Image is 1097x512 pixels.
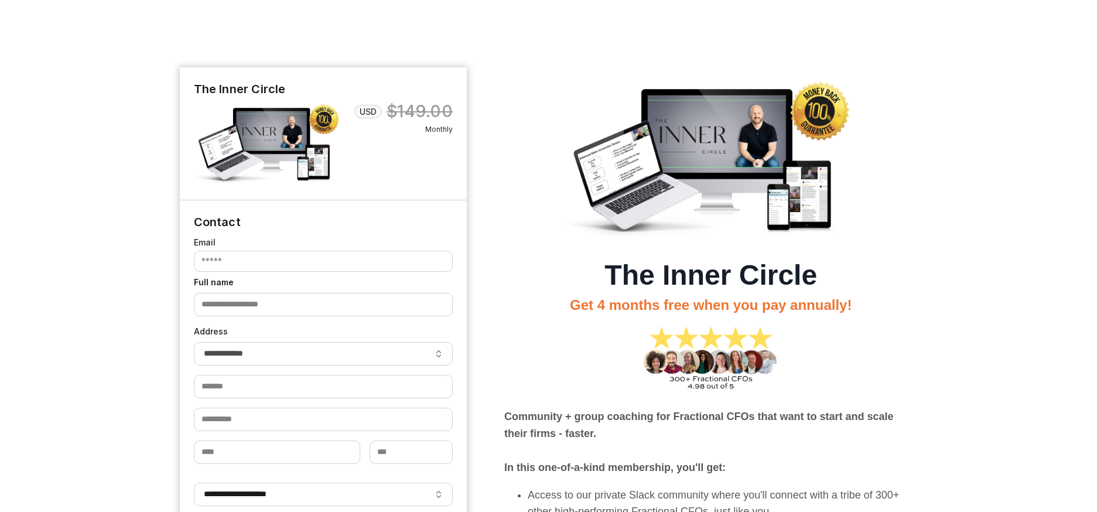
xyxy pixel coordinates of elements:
strong: In this one-of-a-kind membership, you'll get: [504,462,726,473]
img: 87d2c62-f66f-6753-08f5-caa413f672e_66fe2831-b063-435f-94cd-8b5a59888c9c.png [639,319,782,400]
label: Address [194,326,453,337]
h4: The Inner Circle [194,81,453,97]
h1: The Inner Circle [504,258,918,292]
span: $149.00 [387,101,453,122]
span: Monthly [353,124,453,135]
legend: Contact [194,200,241,230]
span: USD [360,106,377,118]
label: Full name [194,277,453,288]
b: Community + group coaching for Fractional CFOs that want to start and scale their firms - faster. [504,411,894,439]
span: Get 4 months free when you pay annually! [570,297,852,313]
